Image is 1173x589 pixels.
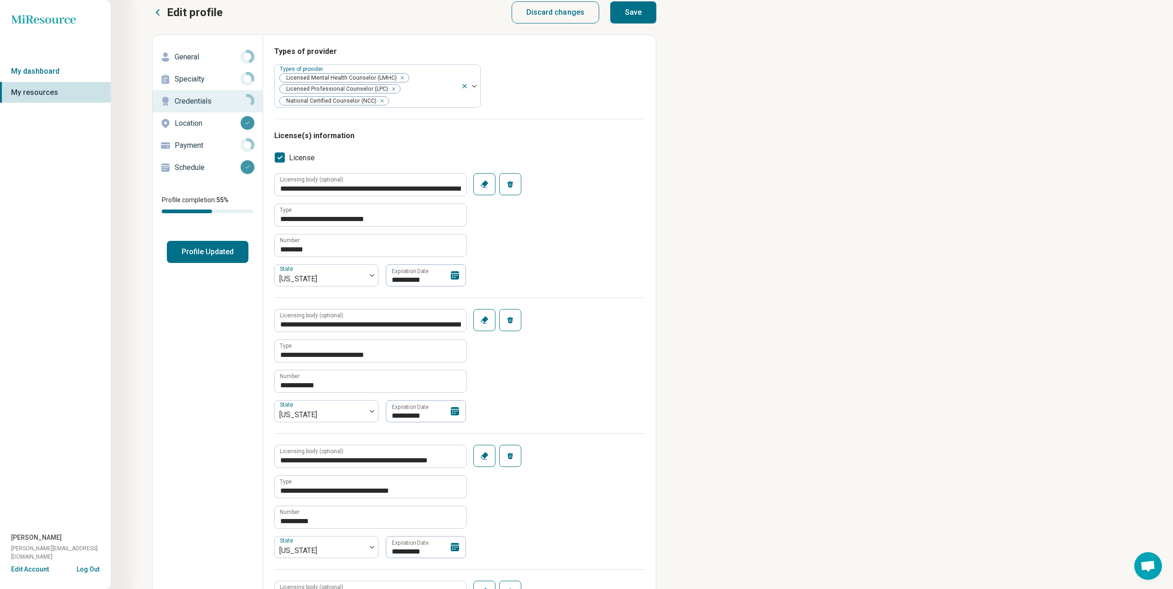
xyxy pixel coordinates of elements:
a: General [153,46,263,68]
button: Log Out [77,565,100,572]
a: Specialty [153,68,263,90]
label: Number [280,238,300,243]
span: National Certified Counselor (NCC) [280,97,379,105]
label: State [280,266,295,273]
span: License [289,152,315,163]
p: Location [175,118,241,129]
a: Schedule [153,157,263,179]
span: 55 % [216,196,229,204]
input: credential.licenses.0.name [275,204,466,226]
button: Discard changes [512,1,600,23]
a: Location [153,112,263,134]
button: Profile Updated [167,241,248,263]
h3: Types of provider [274,46,645,57]
label: Licensing body (optional) [280,313,343,318]
label: Type [280,479,292,484]
span: Licensed Professional Counselor (LPC) [280,85,391,93]
label: Type [280,207,292,213]
div: Open chat [1134,552,1162,580]
button: Edit profile [152,5,223,20]
label: Licensing body (optional) [280,177,343,182]
button: Save [610,1,656,23]
input: credential.licenses.1.name [275,340,466,362]
span: [PERSON_NAME][EMAIL_ADDRESS][DOMAIN_NAME] [11,544,111,561]
a: Credentials [153,90,263,112]
label: State [280,538,295,544]
span: [PERSON_NAME] [11,533,62,542]
h3: License(s) information [274,130,645,141]
label: Type [280,343,292,349]
p: Payment [175,140,241,151]
p: General [175,52,241,63]
p: Edit profile [167,5,223,20]
div: Profile completion [162,210,253,213]
p: Schedule [175,162,241,173]
input: credential.licenses.2.name [275,476,466,498]
label: Types of provider [280,66,325,72]
label: State [280,402,295,408]
label: Number [280,509,300,515]
label: Licensing body (optional) [280,449,343,454]
a: Payment [153,134,263,157]
span: Licensed Mental Health Counselor (LMHC) [280,74,400,82]
p: Credentials [175,96,241,107]
p: Specialty [175,74,241,85]
label: Number [280,373,300,379]
button: Edit Account [11,565,49,574]
div: Profile completion: [153,190,263,219]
